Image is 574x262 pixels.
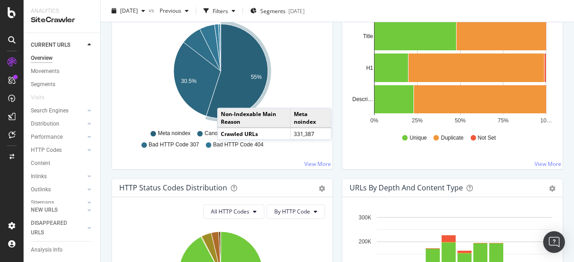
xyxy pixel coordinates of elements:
[412,117,423,124] text: 25%
[352,96,373,102] text: Descri…
[31,245,63,255] div: Analysis Info
[350,183,463,192] div: URLs by Depth and Content Type
[31,146,85,155] a: HTTP Codes
[119,20,322,126] svg: A chart.
[31,106,68,116] div: Search Engines
[213,141,263,149] span: Bad HTTP Code 404
[156,4,192,18] button: Previous
[540,117,552,124] text: 10…
[363,33,374,39] text: Title
[478,134,496,142] span: Not Set
[455,117,466,124] text: 50%
[290,128,331,140] td: 331,387
[203,204,264,219] button: All HTTP Codes
[366,65,374,71] text: H1
[31,80,94,89] a: Segments
[31,7,93,15] div: Analytics
[204,130,254,137] span: Canonical Not Equal
[31,93,44,102] div: Visits
[218,128,290,140] td: Crawled URLs
[319,185,325,192] div: gear
[31,40,85,50] a: CURRENT URLS
[31,132,63,142] div: Performance
[31,53,53,63] div: Overview
[543,231,565,253] div: Open Intercom Messenger
[31,53,94,63] a: Overview
[213,7,228,15] div: Filters
[119,183,227,192] div: HTTP Status Codes Distribution
[31,172,85,181] a: Inlinks
[251,74,262,80] text: 55%
[31,218,77,238] div: DISAPPEARED URLS
[31,146,62,155] div: HTTP Codes
[31,205,85,215] a: NEW URLS
[31,198,85,208] a: Sitemaps
[31,198,54,208] div: Sitemaps
[218,108,290,128] td: Non-Indexable Main Reason
[31,218,85,238] a: DISAPPEARED URLS
[31,119,85,129] a: Distribution
[31,132,85,142] a: Performance
[441,134,463,142] span: Duplicate
[181,78,196,84] text: 30.5%
[31,185,51,194] div: Outlinks
[211,208,249,215] span: All HTTP Codes
[370,117,379,124] text: 0%
[31,185,85,194] a: Outlinks
[350,20,552,126] svg: A chart.
[149,6,156,14] span: vs
[290,108,331,128] td: Meta noindex
[149,141,199,149] span: Bad HTTP Code 307
[535,160,561,168] a: View More
[156,7,181,15] span: Previous
[359,214,371,221] text: 300K
[498,117,509,124] text: 75%
[31,106,85,116] a: Search Engines
[108,4,149,18] button: [DATE]
[409,134,427,142] span: Unique
[31,205,58,215] div: NEW URLS
[31,172,47,181] div: Inlinks
[120,7,138,15] span: 2025 Oct. 2nd
[359,238,371,245] text: 200K
[200,4,239,18] button: Filters
[31,67,94,76] a: Movements
[260,7,286,15] span: Segments
[31,245,94,255] a: Analysis Info
[31,40,70,50] div: CURRENT URLS
[247,4,308,18] button: Segments[DATE]
[549,185,555,192] div: gear
[158,130,190,137] span: Meta noindex
[31,93,54,102] a: Visits
[288,7,305,15] div: [DATE]
[31,80,55,89] div: Segments
[31,67,59,76] div: Movements
[31,159,50,168] div: Content
[274,208,310,215] span: By HTTP Code
[304,160,331,168] a: View More
[267,204,325,219] button: By HTTP Code
[31,15,93,25] div: SiteCrawler
[31,159,94,168] a: Content
[31,119,59,129] div: Distribution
